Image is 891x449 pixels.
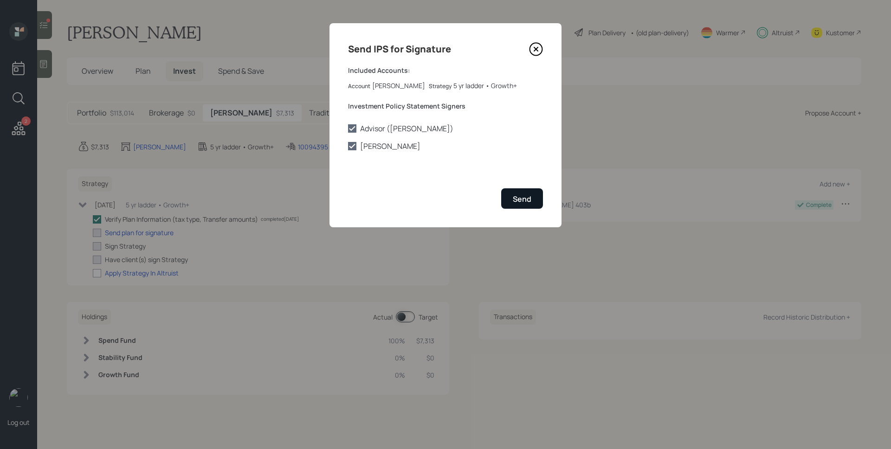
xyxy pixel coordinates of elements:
[372,81,425,90] div: [PERSON_NAME]
[453,81,517,90] div: 5 yr ladder • Growth+
[348,102,543,111] label: Investment Policy Statement Signers
[429,83,452,90] label: Strategy
[513,194,531,204] div: Send
[348,42,451,57] h4: Send IPS for Signature
[501,188,543,208] button: Send
[348,123,543,134] label: Advisor ([PERSON_NAME])
[348,66,543,75] label: Included Accounts:
[348,83,370,90] label: Account
[348,141,543,151] label: [PERSON_NAME]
